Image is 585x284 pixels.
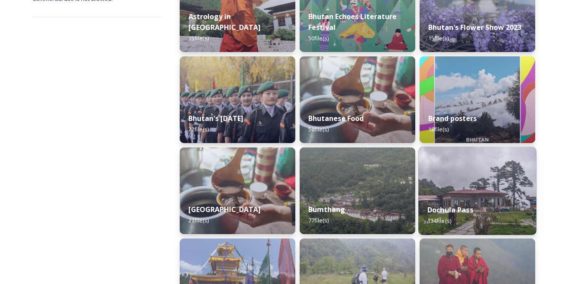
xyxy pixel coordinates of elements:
[428,125,449,133] span: 18 file(s)
[188,205,261,214] strong: [GEOGRAPHIC_DATA]
[308,114,364,123] strong: Bhutanese Food
[428,34,449,42] span: 15 file(s)
[180,147,295,234] img: Bumdeling%2520090723%2520by%2520Amp%2520Sripimanwat-4%25202.jpg
[308,125,329,133] span: 56 file(s)
[308,34,329,42] span: 50 file(s)
[308,216,329,224] span: 77 file(s)
[188,34,209,42] span: 15 file(s)
[428,114,477,123] strong: Brand posters
[188,12,261,32] strong: Astrology in [GEOGRAPHIC_DATA]
[420,56,535,143] img: Bhutan_Believe_800_1000_4.jpg
[188,125,209,133] span: 22 file(s)
[188,216,209,224] span: 21 file(s)
[188,114,243,123] strong: Bhutan's [DATE]
[428,23,521,32] strong: Bhutan's Flower Show 2023
[427,205,473,215] strong: Dochula Pass
[427,217,451,225] span: 134 file(s)
[308,12,397,32] strong: Bhutan Echoes Literature Festival
[308,205,345,214] strong: Bumthang
[300,56,415,143] img: Bumdeling%2520090723%2520by%2520Amp%2520Sripimanwat-4.jpg
[180,56,295,143] img: Bhutan%2520National%2520Day10.jpg
[300,147,415,234] img: Bumthang%2520180723%2520by%2520Amp%2520Sripimanwat-20.jpg
[418,147,536,235] img: 2022-10-01%252011.41.43.jpg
